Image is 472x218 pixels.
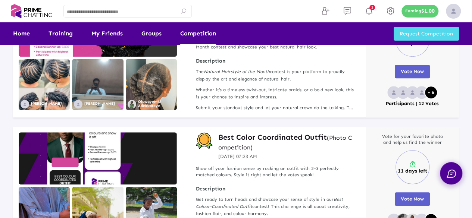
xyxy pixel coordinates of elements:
[421,9,435,14] p: $1.00
[49,22,73,45] a: Training
[379,133,446,146] p: Vote for your favorite photo and help us find the winner
[395,65,430,78] button: Vote Now
[180,22,216,45] a: Competition
[401,69,424,74] span: Vote Now
[72,59,123,110] img: IMG1754601617471.jpg
[218,134,352,151] small: (Photo Competition)
[446,4,461,19] img: img
[400,31,453,37] span: Request Competition
[386,101,439,107] p: Participants | 12 Votes
[84,102,115,106] p: [PERSON_NAME]
[394,27,459,41] button: Request Competition
[196,165,354,178] p: Show off your fashion sense by rocking an outfit with 2–3 perfectly matched colours. Style it rig...
[196,132,213,149] img: competition-badge.svg
[387,86,400,99] img: no_profile_image.svg
[141,22,162,45] a: Groups
[428,90,434,95] p: + 6
[196,58,354,64] strong: Description
[126,59,177,110] img: eddcdfdbaa1751692777246.jpg
[218,132,354,152] a: Best Color Coordinated Outfit(Photo Competition)
[397,86,409,99] img: no_profile_image.svg
[128,100,136,108] img: 685006c58bec4b43fe5a292f_1751881247454.png
[409,161,416,168] img: timer.svg
[13,22,30,45] a: Home
[196,68,354,82] p: The contest is your platform to proudly display the art and elegance of natural hair.
[218,153,354,160] p: [DATE] 07:23 AM
[406,86,419,99] img: no_profile_image.svg
[11,2,52,20] img: logo
[21,100,29,108] img: no_profile_image.svg
[204,69,270,74] i: Natural Hairstyle of the Month
[196,104,354,111] p: Submit your standout style and let your natural crown do the talking. The look with the most vote...
[19,59,70,110] img: 1753563579386.jpg
[196,186,354,192] strong: Description
[196,86,354,101] p: Whether it’s a timeless twist-out, intricate braids, or a bold new look, this is your chance to i...
[218,132,354,152] h3: Best Color Coordinated Outfit
[415,86,428,99] img: no_profile_image.svg
[91,22,123,45] a: My Friends
[405,9,421,14] p: Earning
[19,132,177,184] img: compititionbanner1750486994-x4JFu.jpg
[398,168,427,174] p: 11 days left
[138,100,177,108] p: Oluwayemisi Adekuoroye
[369,5,375,10] span: 3
[74,100,82,108] img: no_profile_image.svg
[401,196,424,202] span: Vote Now
[447,170,456,178] img: chat.svg
[31,102,62,106] p: [PERSON_NAME]
[196,196,354,218] p: Get ready to turn heads and showcase your sense of style in our contest! This challenge is all ab...
[395,192,430,206] button: Vote Now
